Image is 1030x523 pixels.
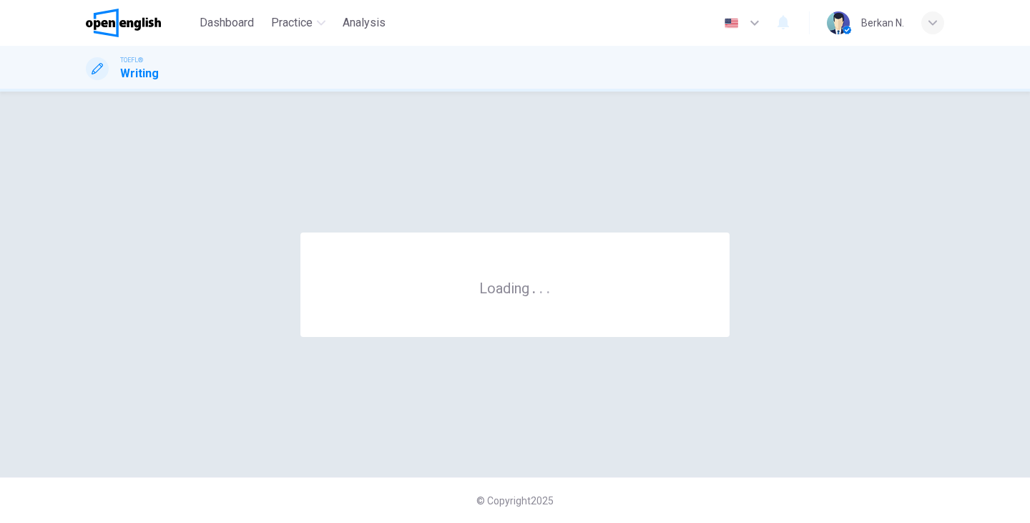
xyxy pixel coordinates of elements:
img: OpenEnglish logo [86,9,161,37]
a: OpenEnglish logo [86,9,194,37]
h6: . [546,275,551,298]
img: en [722,18,740,29]
span: Dashboard [200,14,254,31]
div: Berkan N. [861,14,904,31]
h6: . [539,275,544,298]
span: TOEFL® [120,55,143,65]
img: Profile picture [827,11,850,34]
span: © Copyright 2025 [476,495,554,507]
button: Analysis [337,10,391,36]
h1: Writing [120,65,159,82]
span: Practice [271,14,313,31]
h6: Loading [479,278,551,297]
span: Analysis [343,14,386,31]
h6: . [531,275,536,298]
button: Practice [265,10,331,36]
button: Dashboard [194,10,260,36]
